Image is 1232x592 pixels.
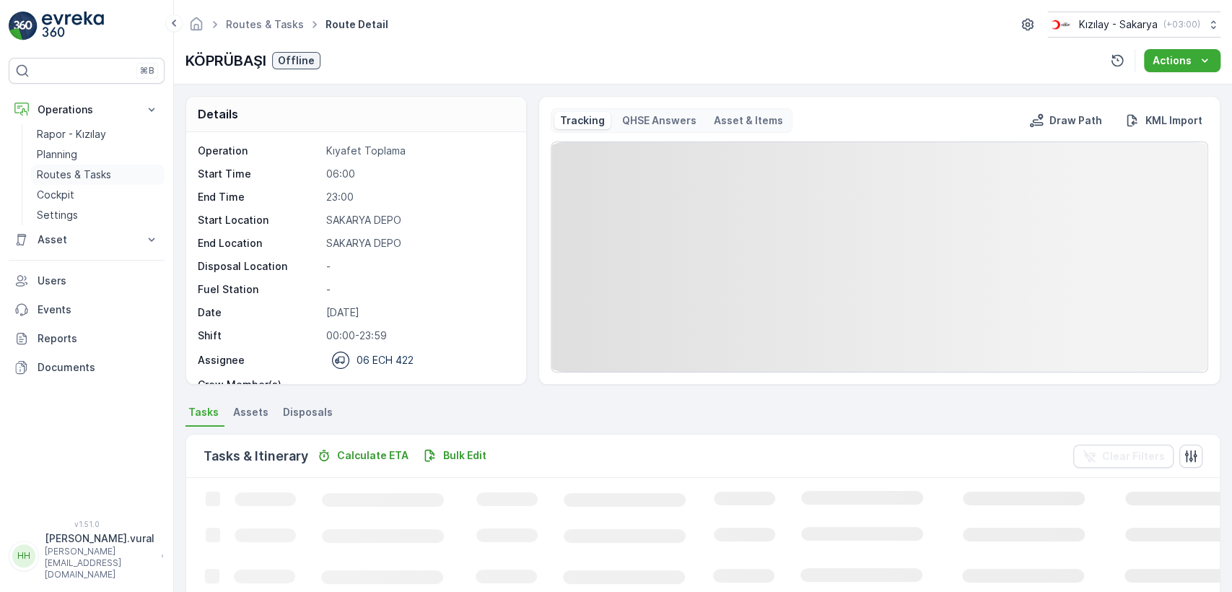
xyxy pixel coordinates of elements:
[204,446,308,466] p: Tasks & Itinerary
[283,405,333,419] span: Disposals
[9,324,165,353] a: Reports
[9,95,165,124] button: Operations
[226,18,304,30] a: Routes & Tasks
[326,305,510,320] p: [DATE]
[198,213,320,227] p: Start Location
[622,113,696,128] p: QHSE Answers
[198,259,320,274] p: Disposal Location
[9,295,165,324] a: Events
[188,405,219,419] span: Tasks
[45,546,154,580] p: [PERSON_NAME][EMAIL_ADDRESS][DOMAIN_NAME]
[323,17,391,32] span: Route Detail
[326,236,510,251] p: SAKARYA DEPO
[9,225,165,254] button: Asset
[326,167,510,181] p: 06:00
[1049,113,1102,128] p: Draw Path
[9,12,38,40] img: logo
[12,544,35,567] div: HH
[37,188,74,202] p: Cockpit
[9,531,165,580] button: HH[PERSON_NAME].vural[PERSON_NAME][EMAIL_ADDRESS][DOMAIN_NAME]
[198,328,320,343] p: Shift
[9,353,165,382] a: Documents
[326,378,510,392] p: -
[326,259,510,274] p: -
[326,328,510,343] p: 00:00-23:59
[38,331,159,346] p: Reports
[326,213,510,227] p: SAKARYA DEPO
[1144,49,1220,72] button: Actions
[37,127,106,142] p: Rapor - Kızılay
[1102,449,1165,463] p: Clear Filters
[31,185,165,205] a: Cockpit
[560,113,605,128] p: Tracking
[37,208,78,222] p: Settings
[1153,53,1192,68] p: Actions
[185,50,266,71] p: KÖPRÜBAŞI
[198,305,320,320] p: Date
[233,405,268,419] span: Assets
[1145,113,1202,128] p: KML Import
[38,302,159,317] p: Events
[198,190,320,204] p: End Time
[278,53,315,68] p: Offline
[37,167,111,182] p: Routes & Tasks
[38,103,136,117] p: Operations
[42,12,104,40] img: logo_light-DOdMpM7g.png
[1163,19,1200,30] p: ( +03:00 )
[45,531,154,546] p: [PERSON_NAME].vural
[198,144,320,158] p: Operation
[417,447,492,464] button: Bulk Edit
[38,232,136,247] p: Asset
[9,266,165,295] a: Users
[198,236,320,251] p: End Location
[188,22,204,34] a: Homepage
[198,282,320,297] p: Fuel Station
[31,165,165,185] a: Routes & Tasks
[1048,12,1220,38] button: Kızılay - Sakarya(+03:00)
[31,144,165,165] a: Planning
[9,520,165,528] span: v 1.51.0
[198,167,320,181] p: Start Time
[31,124,165,144] a: Rapor - Kızılay
[272,52,320,69] button: Offline
[337,448,409,463] p: Calculate ETA
[38,274,159,288] p: Users
[1079,17,1158,32] p: Kızılay - Sakarya
[37,147,77,162] p: Planning
[38,360,159,375] p: Documents
[326,190,510,204] p: 23:00
[326,282,510,297] p: -
[1023,112,1108,129] button: Draw Path
[1073,445,1174,468] button: Clear Filters
[311,447,414,464] button: Calculate ETA
[1048,17,1073,32] img: k%C4%B1z%C4%B1lay_DTAvauz.png
[443,448,486,463] p: Bulk Edit
[198,105,238,123] p: Details
[140,65,154,77] p: ⌘B
[714,113,783,128] p: Asset & Items
[198,378,320,392] p: Crew Member(s)
[326,144,510,158] p: Kıyafet Toplama
[31,205,165,225] a: Settings
[198,353,245,367] p: Assignee
[357,353,414,367] p: 06 ECH 422
[1119,112,1208,129] button: KML Import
